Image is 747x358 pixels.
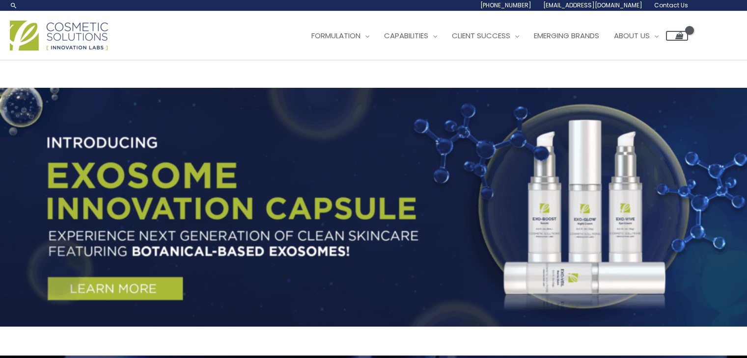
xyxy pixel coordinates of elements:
[543,1,642,9] span: [EMAIL_ADDRESS][DOMAIN_NAME]
[10,21,108,51] img: Cosmetic Solutions Logo
[666,31,688,41] a: View Shopping Cart, empty
[444,21,526,51] a: Client Success
[534,30,599,41] span: Emerging Brands
[377,21,444,51] a: Capabilities
[607,21,666,51] a: About Us
[311,30,360,41] span: Formulation
[452,30,510,41] span: Client Success
[480,1,531,9] span: [PHONE_NUMBER]
[297,21,688,51] nav: Site Navigation
[614,30,650,41] span: About Us
[654,1,688,9] span: Contact Us
[526,21,607,51] a: Emerging Brands
[384,30,428,41] span: Capabilities
[10,1,18,9] a: Search icon link
[304,21,377,51] a: Formulation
